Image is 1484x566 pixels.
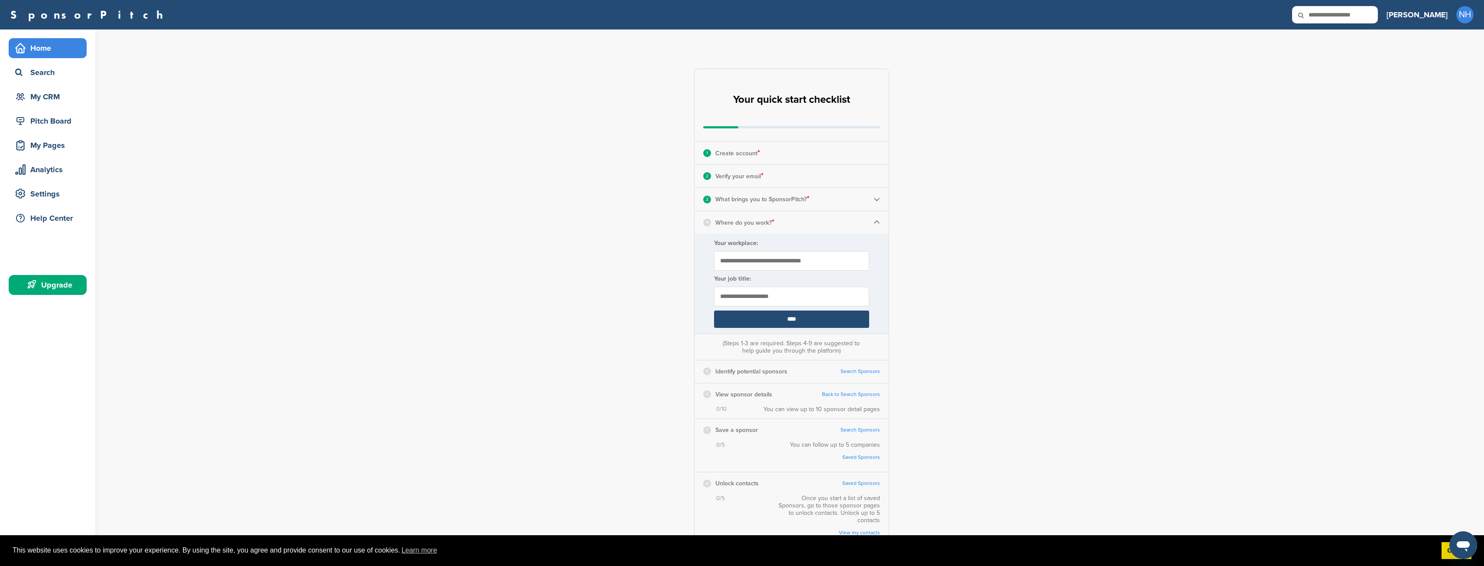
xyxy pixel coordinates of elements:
[9,62,87,82] a: Search
[703,172,711,180] div: 2
[715,389,772,400] p: View sponsor details
[799,454,880,461] a: Saved Sponsors
[715,147,760,159] p: Create account
[13,186,87,202] div: Settings
[9,111,87,131] a: Pitch Board
[842,480,880,487] a: Saved Sponsors
[13,89,87,105] div: My CRM
[10,9,169,20] a: SponsorPitch
[400,544,438,557] a: learn more about cookies
[1442,542,1471,559] a: dismiss cookie message
[13,65,87,80] div: Search
[13,137,87,153] div: My Pages
[1387,5,1448,24] a: [PERSON_NAME]
[874,196,880,203] img: Checklist arrow 2
[715,478,759,489] p: Unlock contacts
[714,275,869,282] label: Your job title:
[782,530,880,536] a: View my contacts
[9,38,87,58] a: Home
[715,425,758,435] p: Save a sponsor
[714,239,869,247] label: Your workplace:
[703,196,711,203] div: 3
[13,277,87,293] div: Upgrade
[715,366,787,377] p: Identify potential sponsors
[790,441,880,466] div: You can follow up to 5 companies
[841,368,880,375] a: Search Sponsors
[1456,6,1474,23] span: NH
[703,367,711,375] div: 5
[9,160,87,180] a: Analytics
[721,340,862,354] div: (Steps 1-3 are required. Steps 4-9 are suggested to help guide you through the platform)
[9,184,87,204] a: Settings
[716,406,727,413] span: 0/10
[703,480,711,487] div: 8
[13,210,87,226] div: Help Center
[715,217,774,228] p: Where do you work?
[874,219,880,226] img: Checklist arrow 1
[715,170,763,182] p: Verify your email
[1449,531,1477,559] iframe: Button to launch messaging window
[703,219,711,226] div: 4
[9,87,87,107] a: My CRM
[703,426,711,434] div: 7
[13,113,87,129] div: Pitch Board
[773,494,880,542] div: Once you start a list of saved Sponsors, go to those sponsor pages to unlock contacts. Unlock up ...
[1387,9,1448,21] h3: [PERSON_NAME]
[13,40,87,56] div: Home
[822,391,880,398] a: Back to Search Sponsors
[13,162,87,177] div: Analytics
[9,135,87,155] a: My Pages
[9,208,87,228] a: Help Center
[841,427,880,433] a: Search Sponsors
[703,390,711,398] div: 6
[9,275,87,295] a: Upgrade
[716,495,725,502] span: 0/5
[13,544,1435,557] span: This website uses cookies to improve your experience. By using the site, you agree and provide co...
[715,193,809,205] p: What brings you to SponsorPitch?
[716,442,725,449] span: 0/5
[763,406,880,413] div: You can view up to 10 sponsor detail pages
[733,90,850,109] h2: Your quick start checklist
[703,149,711,157] div: 1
